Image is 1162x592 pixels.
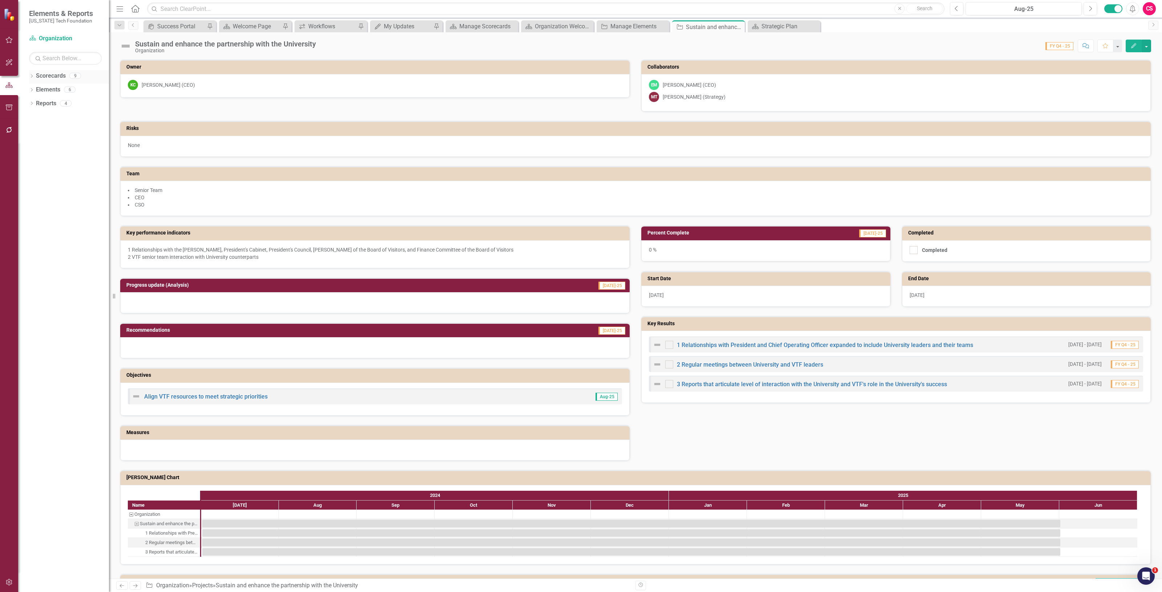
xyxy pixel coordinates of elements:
[157,22,205,31] div: Success Portal
[126,475,1147,480] h3: [PERSON_NAME] Chart
[908,276,1147,281] h3: End Date
[135,202,145,208] span: CSO
[647,64,1147,70] h3: Collaborators
[825,501,903,510] div: Mar
[523,22,592,31] a: Organization Welcome Page
[653,360,662,369] img: Not Defined
[29,34,102,43] a: Organization
[128,519,200,528] div: Task: Start date: 2024-07-01 End date: 2025-06-01
[36,72,66,80] a: Scorecards
[128,510,200,519] div: Task: Organization Start date: 2024-07-01 End date: 2024-07-02
[29,9,93,18] span: Elements & Reports
[1059,501,1137,510] div: Jun
[596,393,618,401] span: Aug-25
[233,22,281,31] div: Welcome Page
[128,142,140,148] span: None
[135,40,316,48] div: Sustain and enhance the partnership with the University
[126,64,626,70] h3: Owner
[192,582,213,589] a: Projects
[647,230,791,236] h3: Percent Complete
[128,528,200,538] div: 1 Relationships with President and Chief Operating Officer expanded to include University leaders...
[128,510,200,519] div: Organization
[156,582,189,589] a: Organization
[147,3,944,15] input: Search ClearPoint...
[201,501,279,510] div: Jul
[120,40,131,52] img: Not Defined
[677,361,823,368] a: 2 Regular meetings between University and VTF leaders
[435,501,513,510] div: Oct
[126,171,1147,176] h3: Team
[60,100,72,106] div: 4
[459,22,516,31] div: Manage Scorecards
[910,292,925,298] span: [DATE]
[649,292,664,298] span: [DATE]
[126,430,626,435] h3: Measures
[1111,380,1139,388] span: FY Q4 - 25
[126,372,626,378] h3: Objectives
[663,81,716,89] div: [PERSON_NAME] (CEO)
[908,230,1147,236] h3: Completed
[384,22,432,31] div: My Updates
[142,81,195,89] div: [PERSON_NAME] (CEO)
[647,276,887,281] h3: Start Date
[917,5,933,11] span: Search
[64,87,76,93] div: 6
[1096,578,1146,586] span: Last Calculated [DATE]
[202,548,1060,556] div: Task: Start date: 2024-07-01 End date: 2025-06-01
[653,340,662,349] img: Not Defined
[126,126,1147,131] h3: Risks
[128,246,622,261] p: 1 Relationships with the [PERSON_NAME], President's Cabinet, President's Council, [PERSON_NAME] o...
[447,22,516,31] a: Manage Scorecards
[126,327,432,333] h3: Recommendations
[128,519,200,528] div: Sustain and enhance the partnership with the University
[761,22,818,31] div: Strategic Plan
[981,501,1059,510] div: May
[144,393,268,400] a: Align VTF resources to meet strategic priorities
[1111,360,1139,368] span: FY Q4 - 25
[966,2,1082,15] button: Aug-25
[216,582,358,589] div: Sustain and enhance the partnership with the University
[372,22,432,31] a: My Updates
[29,52,102,65] input: Search Below...
[747,501,825,510] div: Feb
[201,491,669,500] div: 2024
[128,501,200,510] div: Name
[140,519,198,528] div: Sustain and enhance the partnership with the University
[1111,341,1139,349] span: FY Q4 - 25
[669,491,1137,500] div: 2025
[1068,380,1102,387] small: [DATE] - [DATE]
[859,229,886,237] span: [DATE]-25
[145,538,198,547] div: 2 Regular meetings between University and VTF leaders
[202,529,1060,537] div: Task: Start date: 2024-07-01 End date: 2025-06-01
[686,23,743,32] div: Sustain and enhance the partnership with the University
[308,22,356,31] div: Workflows
[535,22,592,31] div: Organization Welcome Page
[221,22,281,31] a: Welcome Page
[146,581,630,590] div: » »
[126,230,626,236] h3: Key performance indicators
[749,22,818,31] a: Strategic Plan
[663,93,726,101] div: [PERSON_NAME] (Strategy)
[145,22,205,31] a: Success Portal
[3,8,17,21] img: ClearPoint Strategy
[357,501,435,510] div: Sep
[279,501,357,510] div: Aug
[126,579,520,584] h3: Measure Data
[134,510,160,519] div: Organization
[135,48,316,53] div: Organization
[1137,567,1155,585] iframe: Intercom live chat
[1143,2,1156,15] div: CS
[968,5,1079,13] div: Aug-25
[903,501,981,510] div: Apr
[598,282,625,290] span: [DATE]-25
[145,528,198,538] div: 1 Relationships with President and Chief Operating Officer expanded to include University leaders...
[128,538,200,547] div: 2 Regular meetings between University and VTF leaders
[135,187,162,193] span: Senior Team
[132,392,141,401] img: Not Defined
[598,327,625,335] span: [DATE]-25
[128,528,200,538] div: Task: Start date: 2024-07-01 End date: 2025-06-01
[36,99,56,108] a: Reports
[128,547,200,557] div: 3 Reports that articulate level of interaction with the University and VTF's role in the Universi...
[677,381,947,388] a: 3 Reports that articulate level of interaction with the University and VTF's role in the Universi...
[126,282,473,288] h3: Progress update (Analysis)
